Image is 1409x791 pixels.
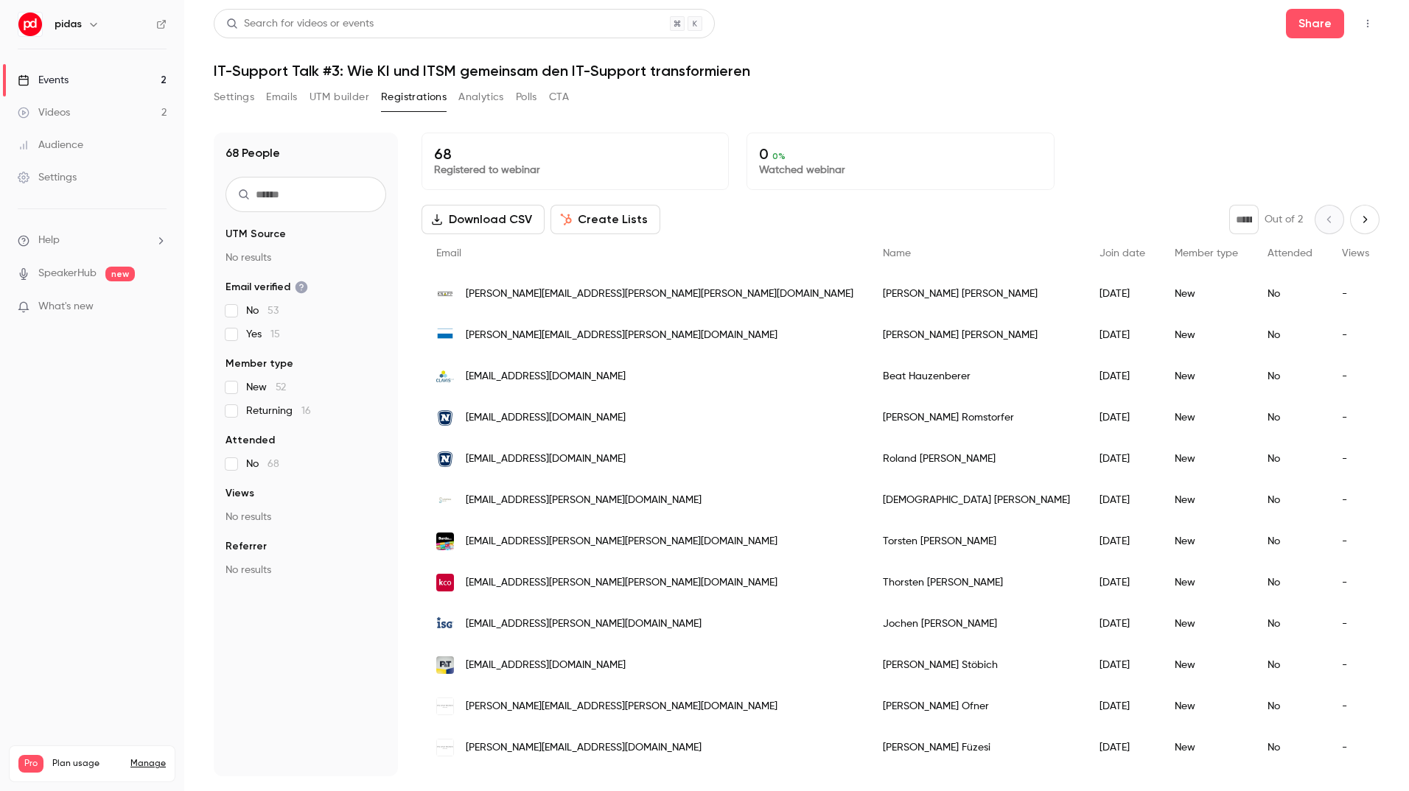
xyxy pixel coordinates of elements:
[301,406,311,416] span: 16
[1253,397,1327,438] div: No
[1327,479,1384,521] div: -
[1253,686,1327,727] div: No
[868,603,1085,644] div: Jochen [PERSON_NAME]
[1085,603,1160,644] div: [DATE]
[18,73,69,88] div: Events
[436,656,454,674] img: plassertheurer.com
[1350,205,1380,234] button: Next page
[436,491,454,509] img: kws.ch
[1160,521,1253,562] div: New
[422,205,545,234] button: Download CSV
[549,85,569,109] button: CTA
[1327,521,1384,562] div: -
[1160,273,1253,314] div: New
[52,758,122,770] span: Plan usage
[436,574,454,591] img: kloeckner.com
[225,510,386,524] p: No results
[1160,314,1253,356] div: New
[225,227,386,577] section: facet-groups
[310,85,369,109] button: UTM builder
[550,205,660,234] button: Create Lists
[55,17,82,32] h6: pidas
[1265,212,1303,227] p: Out of 2
[436,450,454,468] img: novomatic.com
[466,699,777,714] span: [PERSON_NAME][EMAIL_ADDRESS][PERSON_NAME][DOMAIN_NAME]
[1327,397,1384,438] div: -
[246,380,286,395] span: New
[883,248,911,259] span: Name
[18,170,77,185] div: Settings
[436,285,454,303] img: knapp.com
[38,266,97,281] a: SpeakerHub
[868,644,1085,686] div: [PERSON_NAME] Stöbich
[868,727,1085,768] div: [PERSON_NAME] Füzesi
[868,686,1085,727] div: [PERSON_NAME] Ofner
[225,250,386,265] p: No results
[1175,248,1238,259] span: Member type
[226,16,374,32] div: Search for videos or events
[436,615,454,633] img: isg-one.com
[214,62,1380,80] h1: IT-Support Talk #3: Wie KI und ITSM gemeinsam den IT-Support transformieren
[466,451,626,467] span: [EMAIL_ADDRESS][DOMAIN_NAME]
[1253,644,1327,686] div: No
[868,479,1085,521] div: [DEMOGRAPHIC_DATA] [PERSON_NAME]
[466,286,853,302] span: [PERSON_NAME][EMAIL_ADDRESS][PERSON_NAME][PERSON_NAME][DOMAIN_NAME]
[18,13,42,36] img: pidas
[1327,356,1384,397] div: -
[276,382,286,393] span: 52
[516,85,537,109] button: Polls
[225,227,286,242] span: UTM Source
[105,267,135,281] span: new
[868,562,1085,603] div: Thorsten [PERSON_NAME]
[1160,397,1253,438] div: New
[1085,397,1160,438] div: [DATE]
[18,755,43,773] span: Pro
[1286,9,1344,38] button: Share
[466,740,702,756] span: [PERSON_NAME][EMAIL_ADDRESS][DOMAIN_NAME]
[1085,727,1160,768] div: [DATE]
[1160,562,1253,603] div: New
[1085,562,1160,603] div: [DATE]
[1327,603,1384,644] div: -
[130,758,166,770] a: Manage
[759,163,1041,177] p: Watched webinar
[434,145,716,163] p: 68
[225,433,275,448] span: Attended
[1253,521,1327,562] div: No
[1327,727,1384,768] div: -
[1160,727,1253,768] div: New
[1160,438,1253,479] div: New
[225,356,293,371] span: Member type
[466,328,777,343] span: [PERSON_NAME][EMAIL_ADDRESS][PERSON_NAME][DOMAIN_NAME]
[246,303,279,318] span: No
[436,409,454,426] img: novomatic.com
[436,368,454,385] img: clavisklw.ch
[1085,686,1160,727] div: [DATE]
[1253,562,1327,603] div: No
[1253,356,1327,397] div: No
[1327,438,1384,479] div: -
[38,233,60,248] span: Help
[270,329,280,340] span: 15
[1160,479,1253,521] div: New
[1327,273,1384,314] div: -
[38,299,94,314] span: What's new
[1085,644,1160,686] div: [DATE]
[225,539,267,554] span: Referrer
[268,459,279,469] span: 68
[246,327,280,342] span: Yes
[225,563,386,577] p: No results
[466,658,626,673] span: [EMAIL_ADDRESS][DOMAIN_NAME]
[868,438,1085,479] div: Roland [PERSON_NAME]
[1085,521,1160,562] div: [DATE]
[246,457,279,471] span: No
[1099,248,1145,259] span: Join date
[436,697,454,715] img: prinzhorn-holding.com
[1253,438,1327,479] div: No
[458,85,504,109] button: Analytics
[18,105,70,120] div: Videos
[266,85,297,109] button: Emails
[772,151,786,161] span: 0 %
[18,233,167,248] li: help-dropdown-opener
[466,575,777,591] span: [EMAIL_ADDRESS][PERSON_NAME][PERSON_NAME][DOMAIN_NAME]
